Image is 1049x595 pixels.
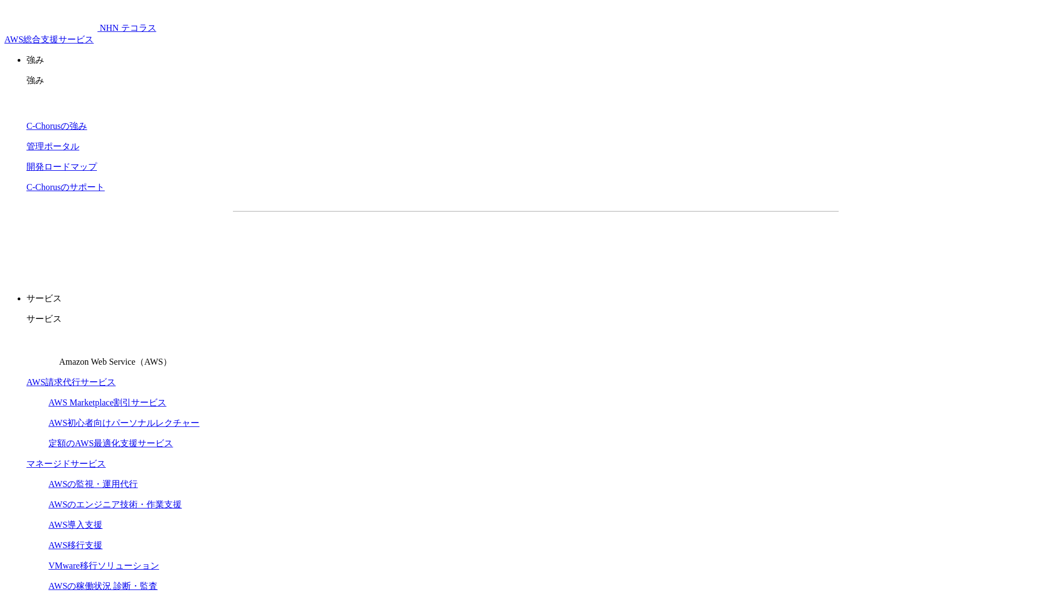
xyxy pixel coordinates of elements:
[26,75,1045,86] p: 強み
[4,23,156,44] a: AWS総合支援サービス C-Chorus NHN テコラスAWS総合支援サービス
[26,459,106,468] a: マネージドサービス
[26,182,105,192] a: C-Chorusのサポート
[26,377,116,387] a: AWS請求代行サービス
[26,334,57,365] img: Amazon Web Service（AWS）
[26,55,1045,66] p: 強み
[48,540,102,550] a: AWS移行支援
[48,520,102,529] a: AWS導入支援
[48,439,173,448] a: 定額のAWS最適化支援サービス
[48,561,159,570] a: VMware移行ソリューション
[48,500,182,509] a: AWSのエンジニア技術・作業支援
[48,581,157,591] a: AWSの稼働状況 診断・監査
[26,293,1045,305] p: サービス
[26,162,97,171] a: 開発ロードマップ
[26,121,87,131] a: C-Chorusの強み
[26,313,1045,325] p: サービス
[26,142,79,151] a: 管理ポータル
[48,418,199,428] a: AWS初心者向けパーソナルレクチャー
[59,357,172,366] span: Amazon Web Service（AWS）
[353,229,530,257] a: 資料を請求する
[541,229,719,257] a: まずは相談する
[4,4,97,31] img: AWS総合支援サービス C-Chorus
[48,479,138,489] a: AWSの監視・運用代行
[48,398,166,407] a: AWS Marketplace割引サービス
